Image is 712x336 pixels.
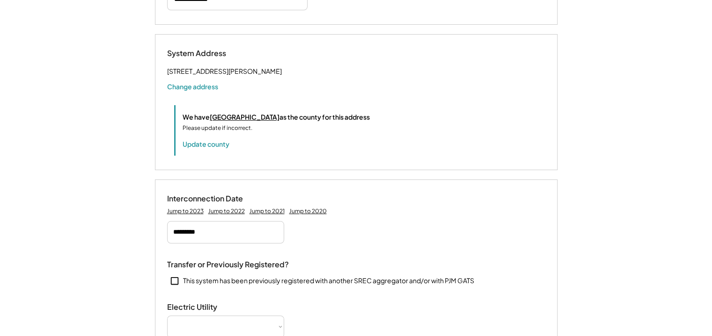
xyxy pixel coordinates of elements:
button: Update county [183,139,229,149]
div: [STREET_ADDRESS][PERSON_NAME] [167,65,282,77]
div: Please update if incorrect. [183,124,252,132]
div: System Address [167,49,261,58]
button: Change address [167,82,218,91]
div: Jump to 2021 [250,207,285,215]
div: Interconnection Date [167,194,261,204]
div: Transfer or Previously Registered? [167,260,289,270]
div: We have as the county for this address [183,112,370,122]
div: Jump to 2020 [289,207,327,215]
div: Jump to 2022 [208,207,245,215]
div: This system has been previously registered with another SREC aggregator and/or with PJM GATS [183,276,474,286]
div: Jump to 2023 [167,207,204,215]
u: [GEOGRAPHIC_DATA] [210,113,279,121]
div: Electric Utility [167,302,261,312]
